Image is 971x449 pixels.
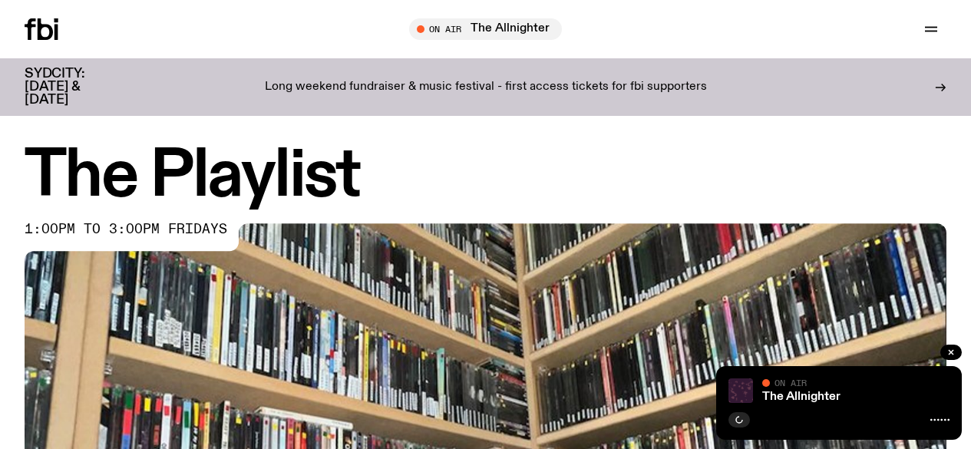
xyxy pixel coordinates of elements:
[25,146,946,208] h1: The Playlist
[409,18,562,40] button: On AirThe Allnighter
[762,391,841,403] a: The Allnighter
[774,378,807,388] span: On Air
[25,68,123,107] h3: SYDCITY: [DATE] & [DATE]
[265,81,707,94] p: Long weekend fundraiser & music festival - first access tickets for fbi supporters
[25,223,227,236] span: 1:00pm to 3:00pm fridays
